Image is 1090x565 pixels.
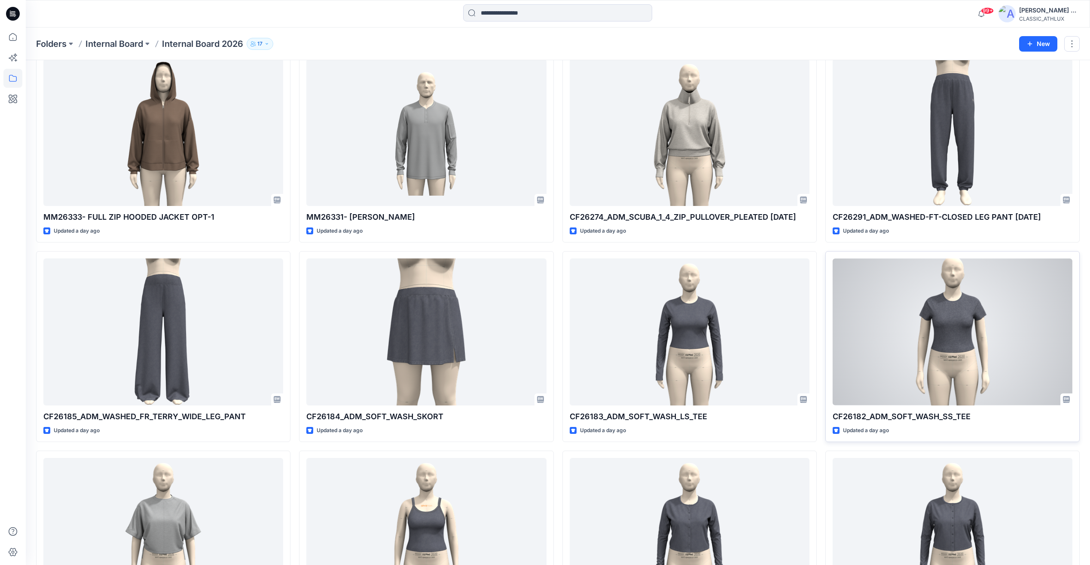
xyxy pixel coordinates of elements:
[1019,15,1079,22] div: CLASSIC_ATHLUX
[306,211,546,223] p: MM26331- [PERSON_NAME]
[843,426,889,435] p: Updated a day ago
[570,211,809,223] p: CF26274_ADM_SCUBA_1_4_ZIP_PULLOVER_PLEATED [DATE]
[317,227,363,236] p: Updated a day ago
[570,59,809,206] a: CF26274_ADM_SCUBA_1_4_ZIP_PULLOVER_PLEATED 12OCT25
[833,258,1072,405] a: CF26182_ADM_SOFT_WASH_SS_TEE
[843,227,889,236] p: Updated a day ago
[570,258,809,405] a: CF26183_ADM_SOFT_WASH_LS_TEE
[162,38,243,50] p: Internal Board 2026
[998,5,1016,22] img: avatar
[54,227,100,236] p: Updated a day ago
[317,426,363,435] p: Updated a day ago
[43,411,283,423] p: CF26185_ADM_WASHED_FR_TERRY_WIDE_LEG_PANT
[43,59,283,206] a: MM26333- FULL ZIP HOODED JACKET OPT-1
[36,38,67,50] a: Folders
[981,7,994,14] span: 99+
[1019,5,1079,15] div: [PERSON_NAME] Cfai
[306,59,546,206] a: MM26331- LS HENLEY
[580,426,626,435] p: Updated a day ago
[570,411,809,423] p: CF26183_ADM_SOFT_WASH_LS_TEE
[247,38,273,50] button: 17
[85,38,143,50] a: Internal Board
[1019,36,1057,52] button: New
[43,258,283,405] a: CF26185_ADM_WASHED_FR_TERRY_WIDE_LEG_PANT
[306,411,546,423] p: CF26184_ADM_SOFT_WASH_SKORT
[833,411,1072,423] p: CF26182_ADM_SOFT_WASH_SS_TEE
[580,227,626,236] p: Updated a day ago
[833,211,1072,223] p: CF26291_ADM_WASHED-FT-CLOSED LEG PANT [DATE]
[833,59,1072,206] a: CF26291_ADM_WASHED-FT-CLOSED LEG PANT 12OCT25
[43,211,283,223] p: MM26333- FULL ZIP HOODED JACKET OPT-1
[257,39,263,49] p: 17
[54,426,100,435] p: Updated a day ago
[306,258,546,405] a: CF26184_ADM_SOFT_WASH_SKORT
